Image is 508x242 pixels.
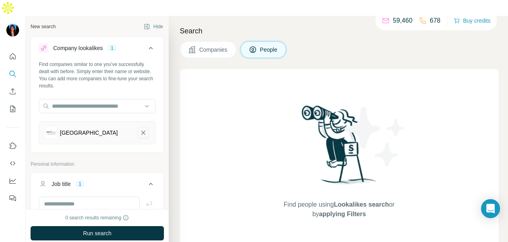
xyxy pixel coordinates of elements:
span: People [260,46,278,54]
img: Surfe Illustration - Woman searching with binoculars [298,103,381,192]
h4: Search [180,25,498,37]
img: Nirvana Memorial Garden Singapore-logo [46,127,57,138]
div: 1 [75,180,85,188]
button: Dashboard [6,174,19,188]
span: Lookalikes search [334,201,389,208]
div: 0 search results remaining [65,214,129,221]
button: Enrich CSV [6,84,19,99]
button: Hide [138,21,169,33]
div: New search [31,23,56,30]
button: Use Surfe on LinkedIn [6,139,19,153]
img: Surfe Illustration - Stars [339,101,411,172]
p: 678 [430,16,441,25]
button: Nirvana Memorial Garden Singapore-remove-button [138,127,149,138]
button: Feedback [6,191,19,205]
button: Search [6,67,19,81]
button: Quick start [6,49,19,64]
div: Find companies similar to one you've successfully dealt with before. Simply enter their name or w... [39,61,156,89]
button: Company lookalikes1 [31,39,164,61]
span: Run search [83,229,112,237]
span: Find people using or by [275,200,402,219]
button: Use Surfe API [6,156,19,170]
button: My lists [6,102,19,116]
span: applying Filters [319,211,366,217]
button: Run search [31,226,164,240]
div: Company lookalikes [53,44,103,52]
div: Open Intercom Messenger [481,199,500,218]
div: Job title [52,180,71,188]
img: Avatar [6,24,19,37]
span: Companies [199,46,228,54]
p: Personal information [31,161,164,168]
button: Buy credits [454,15,491,26]
p: 59,460 [393,16,412,25]
div: [GEOGRAPHIC_DATA] [60,129,118,137]
div: 1 [108,45,117,52]
button: Job title1 [31,174,164,197]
